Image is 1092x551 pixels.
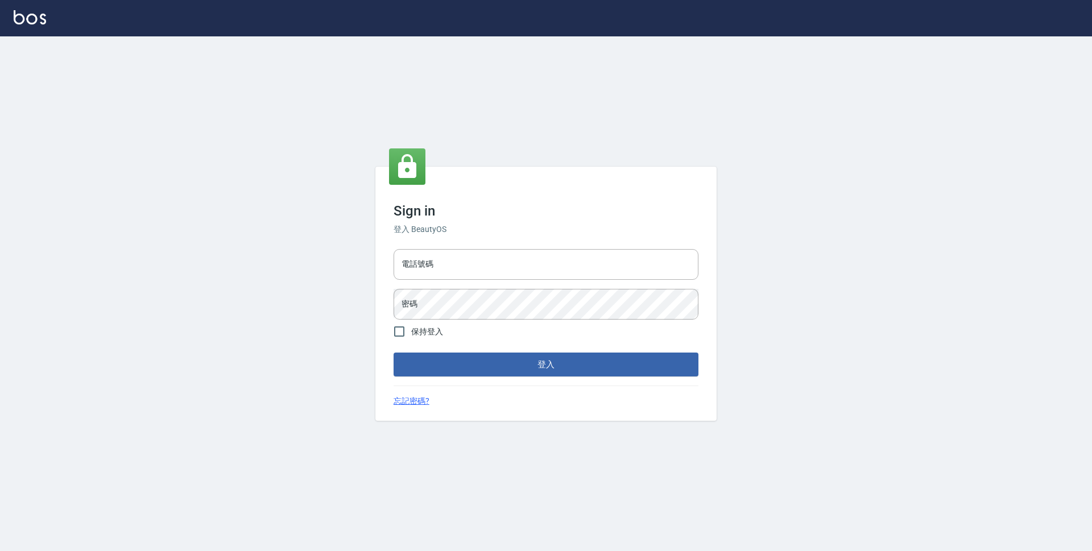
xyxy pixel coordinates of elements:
button: 登入 [394,353,698,376]
img: Logo [14,10,46,24]
h3: Sign in [394,203,698,219]
span: 保持登入 [411,326,443,338]
h6: 登入 BeautyOS [394,223,698,235]
a: 忘記密碼? [394,395,429,407]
